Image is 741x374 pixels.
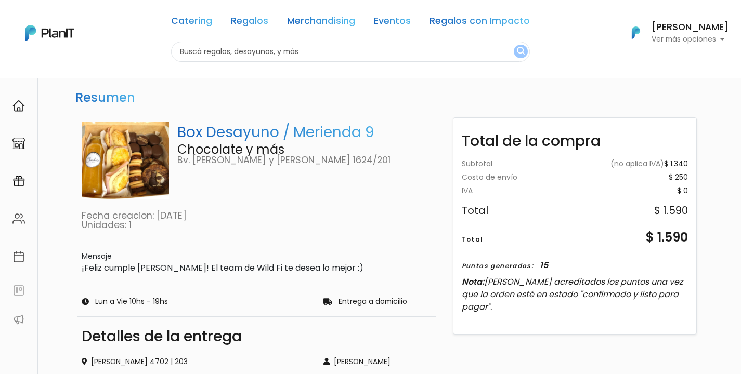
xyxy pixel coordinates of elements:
[462,205,488,216] div: Total
[646,228,688,247] div: $ 1.590
[287,17,355,29] a: Merchandising
[82,211,432,221] p: Fecha creacion: [DATE]
[339,298,407,305] p: Entrega a domicilio
[618,19,729,46] button: PlanIt Logo [PERSON_NAME] Ver más opciones
[323,356,432,367] div: [PERSON_NAME]
[610,158,664,169] span: (no aplica IVA)
[12,175,25,188] img: campaigns-02234683943229c281be62815700db0a1741e53638e28bf9629b52c665b00959.svg
[462,188,473,195] div: IVA
[462,261,534,271] div: Puntos generados:
[82,329,432,344] div: Detalles de la entrega
[82,262,432,274] p: ¡Feliz cumple [PERSON_NAME]! El team de Wild Fi te desea lo mejor :)
[177,143,432,156] p: Chocolate y más
[82,251,432,262] div: Mensaje
[677,188,688,195] div: $ 0
[177,156,432,165] p: Bv. [PERSON_NAME] y [PERSON_NAME] 1624/201
[625,21,647,44] img: PlanIt Logo
[95,298,168,305] p: Lun a Vie 10hs - 19hs
[12,250,25,263] img: calendar-87d922413cdce8b2cf7b7f5f62616a5cf9e4887200fb71536465627b3292af00.svg
[453,122,697,152] div: Total de la compra
[71,86,139,110] h3: Resumen
[652,23,729,32] h6: [PERSON_NAME]
[430,17,530,29] a: Regalos con Impacto
[171,42,530,62] input: Buscá regalos, desayunos, y más
[462,174,517,181] div: Costo de envío
[12,313,25,326] img: partners-52edf745621dab592f3b2c58e3bca9d71375a7ef29c3b500c9f145b62cc070d4.svg
[462,276,683,313] span: [PERSON_NAME] acreditados los puntos una vez que la orden esté en estado "confirmado y listo para...
[654,205,688,216] div: $ 1.590
[462,235,484,244] div: Total
[12,100,25,112] img: home-e721727adea9d79c4d83392d1f703f7f8bce08238fde08b1acbfd93340b81755.svg
[82,356,311,367] div: [PERSON_NAME] 4702 | 203
[462,161,492,168] div: Subtotal
[12,137,25,150] img: marketplace-4ceaa7011d94191e9ded77b95e3339b90024bf715f7c57f8cf31f2d8c509eaba.svg
[540,259,548,272] div: 15
[12,212,25,225] img: people-662611757002400ad9ed0e3c099ab2801c6687ba6c219adb57efc949bc21e19d.svg
[12,284,25,297] img: feedback-78b5a0c8f98aac82b08bfc38622c3050aee476f2c9584af64705fc4e61158814.svg
[25,25,74,41] img: PlanIt Logo
[462,276,688,313] p: Nota:
[517,47,525,57] img: search_button-432b6d5273f82d61273b3651a40e1bd1b912527efae98b1b7a1b2c0702e16a8d.svg
[82,219,132,231] a: Unidades: 1
[171,17,212,29] a: Catering
[82,122,169,199] img: PHOTO-2022-03-20-15-16-39.jpg
[374,17,411,29] a: Eventos
[669,174,688,181] div: $ 250
[652,36,729,43] p: Ver más opciones
[231,17,268,29] a: Regalos
[610,161,688,168] div: $ 1.340
[177,122,432,143] p: Box Desayuno / Merienda 9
